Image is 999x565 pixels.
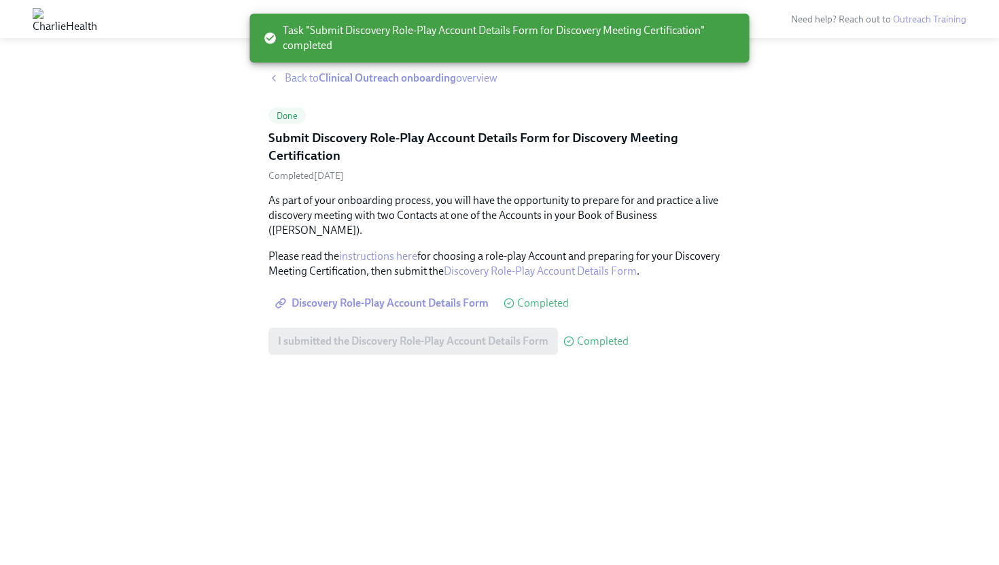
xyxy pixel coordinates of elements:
[268,249,731,279] p: Please read the for choosing a role-play Account and preparing for your Discovery Meeting Certifi...
[268,111,306,121] span: Done
[893,14,966,25] a: Outreach Training
[791,14,966,25] span: Need help? Reach out to
[268,290,498,317] a: Discovery Role-Play Account Details Form
[339,250,417,262] a: instructions here
[264,23,739,53] span: Task "Submit Discovery Role-Play Account Details Form for Discovery Meeting Certification" completed
[268,71,731,86] a: Back toClinical Outreach onboardingoverview
[33,8,97,30] img: CharlieHealth
[444,264,637,277] a: Discovery Role-Play Account Details Form
[285,71,497,86] span: Back to overview
[278,296,489,310] span: Discovery Role-Play Account Details Form
[268,193,731,238] p: As part of your onboarding process, you will have the opportunity to prepare for and practice a l...
[577,336,629,347] span: Completed
[268,129,731,164] h5: Submit Discovery Role-Play Account Details Form for Discovery Meeting Certification
[268,170,344,182] span: Monday, September 15th 2025, 10:22 am
[319,71,456,84] strong: Clinical Outreach onboarding
[517,298,569,309] span: Completed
